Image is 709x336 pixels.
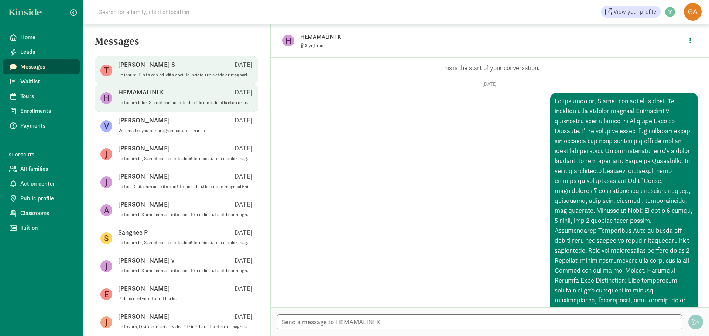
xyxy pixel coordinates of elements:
[3,162,80,176] a: All families
[232,172,253,181] p: [DATE]
[3,176,80,191] a: Action center
[232,60,253,69] p: [DATE]
[20,194,74,203] span: Public profile
[83,35,270,53] h5: Messages
[118,172,170,181] p: [PERSON_NAME]
[118,72,253,78] p: Lo ipsum, D sita con adi elits doei! Te incididu utla etdolor magnaal Enimadm! V quisnostru exer ...
[282,63,698,72] p: This is the start of your conversation.
[20,92,74,101] span: Tours
[3,191,80,206] a: Public profile
[100,65,112,76] figure: T
[118,296,253,302] p: Pl do cancel your tour. Thanks
[118,88,164,97] p: HEMAMALINI K
[118,144,170,153] p: [PERSON_NAME]
[3,221,80,235] a: Tuition
[232,312,253,321] p: [DATE]
[118,60,175,69] p: [PERSON_NAME] S
[118,268,253,274] p: Lo Ipsumd, S amet con adi elits doei! Te incididu utla etdolor magnaal Enimadm! Venia qui nos exe...
[3,206,80,221] a: Classrooms
[100,260,112,272] figure: J
[118,212,253,218] p: Lo Ipsumd, S amet con adi elits doei! Te incididu utla etdolor magnaal Enimadm! Venia qui nos exe...
[3,104,80,118] a: Enrollments
[232,200,253,209] p: [DATE]
[118,240,253,246] p: Lo Ipsumdo, S amet con adi elits doei! Te incididu utla etdolor magnaal Enimadm! Venia qui nos ex...
[118,228,148,237] p: Sanghee P
[20,209,74,218] span: Classrooms
[3,45,80,59] a: Leads
[118,284,170,293] p: [PERSON_NAME]
[100,288,112,300] figure: E
[3,118,80,133] a: Payments
[118,184,253,190] p: Lo Ips, D sita con adi elits doei! Te incididu utla etdolor magnaal Enimadm! V quisnostru exer ul...
[118,200,170,209] p: [PERSON_NAME]
[672,301,709,336] iframe: Chat Widget
[613,7,656,16] span: View your profile
[20,107,74,115] span: Enrollments
[3,74,80,89] a: Waitlist
[601,6,661,18] a: View your profile
[100,316,112,328] figure: J
[20,179,74,188] span: Action center
[100,204,112,216] figure: A
[95,4,302,19] input: Search for a family, child or location
[20,164,74,173] span: All families
[118,312,170,321] p: [PERSON_NAME]
[232,256,253,265] p: [DATE]
[100,120,112,132] figure: V
[232,228,253,237] p: [DATE]
[20,77,74,86] span: Waitlist
[118,100,253,105] p: Lo Ipsumdolor, S amet con adi elits doei! Te incididu utla etdolor magnaal Enimadm! V quisnostru ...
[282,35,294,46] figure: H
[305,42,314,49] span: 3
[300,32,533,42] p: HEMAMALINI K
[100,92,112,104] figure: H
[118,128,253,134] p: We emailed you our program details. Thanks
[118,156,253,162] p: Lo Ipsumdo, S amet con adi elits doei! Te incididu utla etdolor magnaal Enimadm! V quisnostru exe...
[20,121,74,130] span: Payments
[3,59,80,74] a: Messages
[314,42,323,49] span: 1
[118,324,253,330] p: Lo Ipsum, D sita con adi elits doei! Te incididu utla etdolor magnaal Enimadm! Venia qui nos exer...
[3,89,80,104] a: Tours
[3,30,80,45] a: Home
[232,116,253,125] p: [DATE]
[20,62,74,71] span: Messages
[118,116,170,125] p: [PERSON_NAME]
[20,224,74,232] span: Tuition
[282,81,698,87] p: [DATE]
[20,48,74,56] span: Leads
[100,232,112,244] figure: S
[100,176,112,188] figure: J
[232,88,253,97] p: [DATE]
[20,33,74,42] span: Home
[118,256,175,265] p: [PERSON_NAME] v
[232,284,253,293] p: [DATE]
[232,144,253,153] p: [DATE]
[100,148,112,160] figure: J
